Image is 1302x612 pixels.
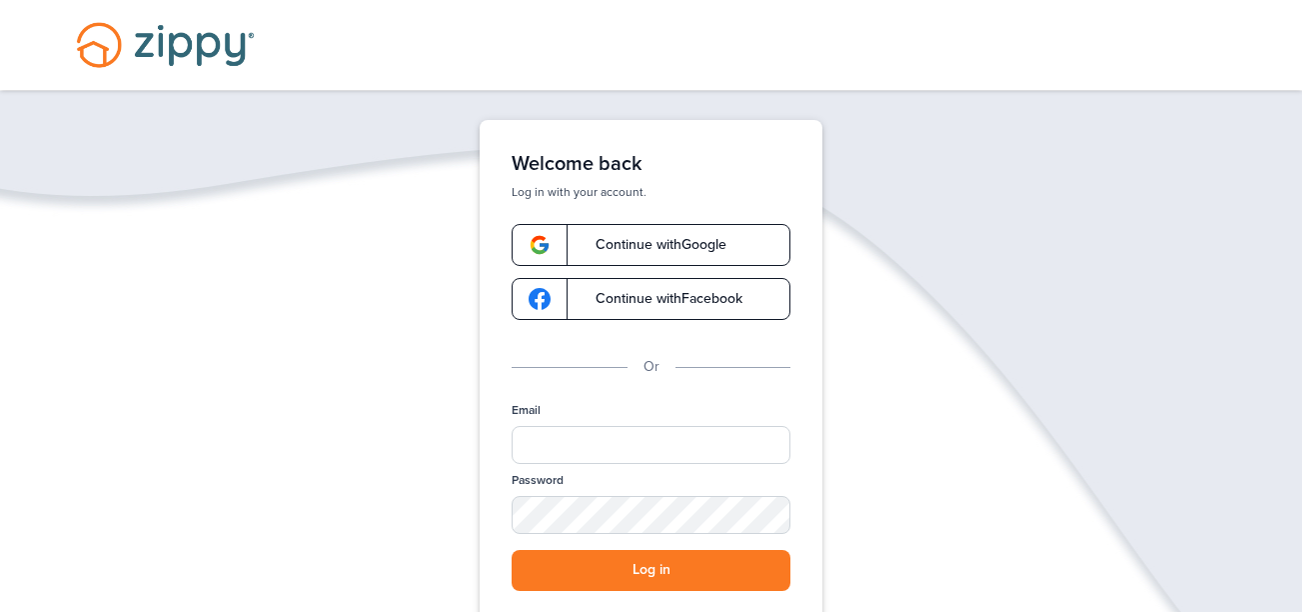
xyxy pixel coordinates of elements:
[512,152,790,176] h1: Welcome back
[644,356,659,378] p: Or
[512,402,541,419] label: Email
[512,184,790,200] p: Log in with your account.
[512,426,790,464] input: Email
[512,278,790,320] a: google-logoContinue withFacebook
[1246,565,1297,607] img: Back to Top
[529,288,551,310] img: google-logo
[576,292,742,306] span: Continue with Facebook
[512,550,790,591] button: Log in
[512,496,790,534] input: Password
[576,238,726,252] span: Continue with Google
[512,472,564,489] label: Password
[512,224,790,266] a: google-logoContinue withGoogle
[529,234,551,256] img: google-logo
